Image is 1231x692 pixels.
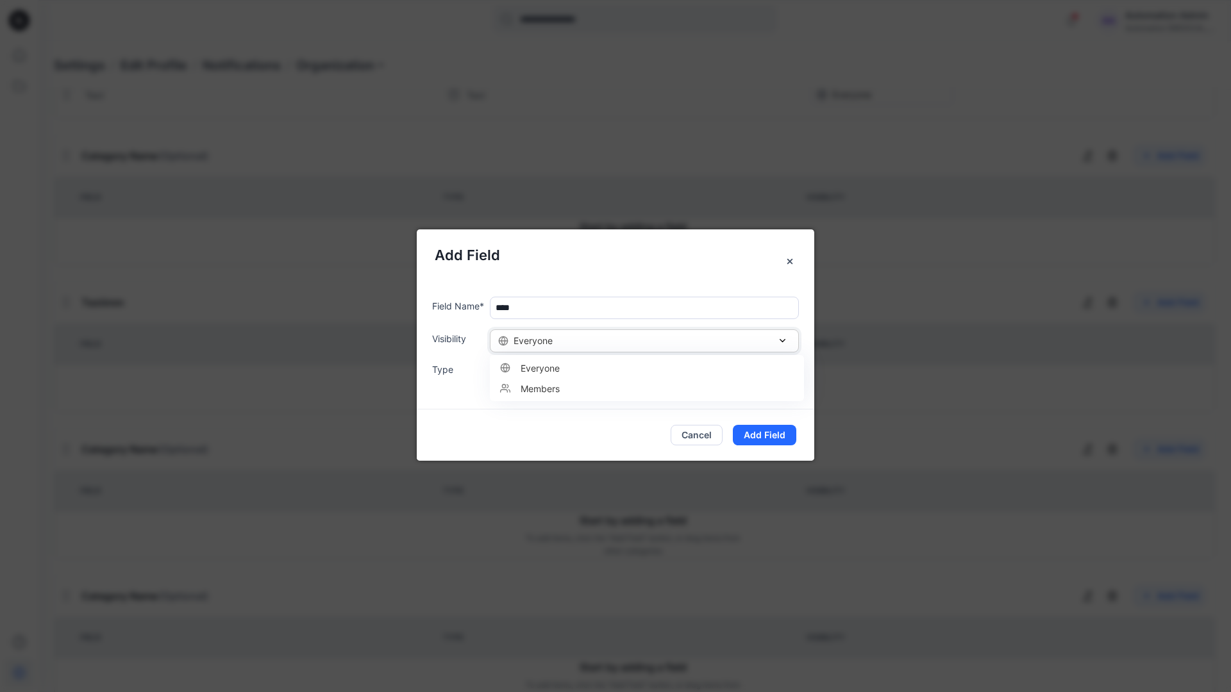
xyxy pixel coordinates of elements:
button: Everyone [490,329,799,352]
label: Visibility [432,332,485,345]
label: Field Name [432,299,485,313]
button: Close [778,250,801,273]
h5: Add Field [435,245,796,266]
button: Add Field [733,425,796,445]
label: Type [432,363,485,376]
span: Everyone [515,361,560,374]
span: Members [515,381,560,395]
span: Everyone [514,334,553,347]
button: Cancel [671,425,723,445]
